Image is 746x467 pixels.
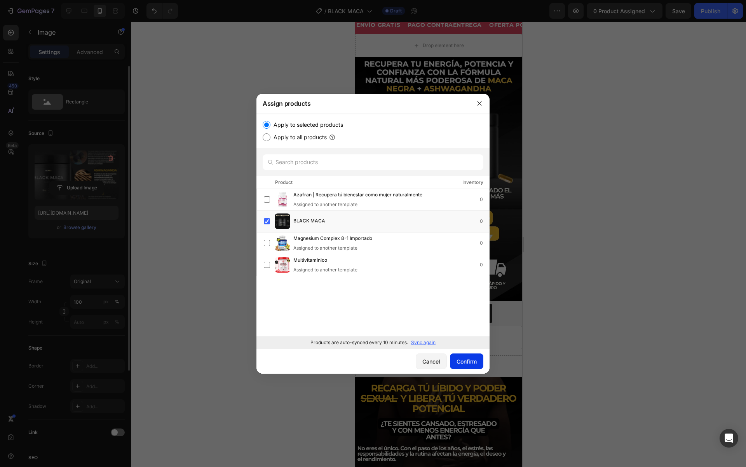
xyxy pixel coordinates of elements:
[68,313,109,319] div: Drop element here
[411,339,436,346] p: Sync again
[422,357,440,366] div: Cancel
[256,93,469,114] div: Assign products
[480,239,489,247] div: 0
[293,256,327,265] span: Multivitaminico
[293,201,435,208] div: Assigned to another template
[30,282,137,301] button: Releasit COD Form & Upsells
[480,217,489,225] div: 0
[450,353,483,369] button: Confirm
[52,287,131,295] div: Releasit COD Form & Upsells
[275,178,293,186] div: Product
[256,114,490,349] div: />
[275,257,290,273] img: product-img
[293,191,422,199] span: Azafran | Recupera tú bienestar como mujer naturalmente
[275,213,290,229] img: product-img
[68,342,109,348] div: Drop element here
[293,217,325,226] span: BLACK MACA
[480,196,489,203] div: 0
[462,178,483,186] div: Inventory
[457,357,477,366] div: Confirm
[416,353,447,369] button: Cancel
[293,245,385,252] div: Assigned to another template
[310,339,408,346] p: Products are auto-synced every 10 minutes.
[270,133,327,142] label: Apply to all products
[270,120,343,129] label: Apply to selected products
[480,261,489,269] div: 0
[293,266,357,273] div: Assigned to another template
[68,21,109,27] div: Drop element here
[275,235,290,251] img: product-img
[37,287,46,296] img: CKKYs5695_ICEAE=.webp
[293,234,372,243] span: Magnesium Complex 8-1 Importado
[720,429,738,448] div: Open Intercom Messenger
[275,192,290,207] img: product-img
[263,154,483,170] input: Search products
